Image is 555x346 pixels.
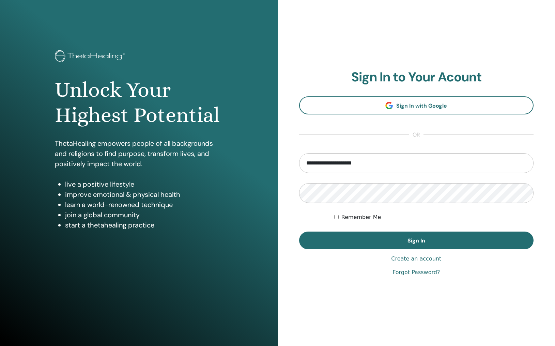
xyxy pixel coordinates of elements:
a: Forgot Password? [392,268,440,277]
span: Sign In with Google [396,102,447,109]
li: join a global community [65,210,223,220]
p: ThetaHealing empowers people of all backgrounds and religions to find purpose, transform lives, a... [55,138,223,169]
div: Keep me authenticated indefinitely or until I manually logout [334,213,534,221]
li: start a thetahealing practice [65,220,223,230]
h2: Sign In to Your Acount [299,69,534,85]
span: or [409,131,423,139]
span: Sign In [407,237,425,244]
a: Sign In with Google [299,96,534,114]
a: Create an account [391,255,441,263]
h1: Unlock Your Highest Potential [55,77,223,128]
li: learn a world-renowned technique [65,200,223,210]
li: live a positive lifestyle [65,179,223,189]
li: improve emotional & physical health [65,189,223,200]
button: Sign In [299,232,534,249]
label: Remember Me [341,213,381,221]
